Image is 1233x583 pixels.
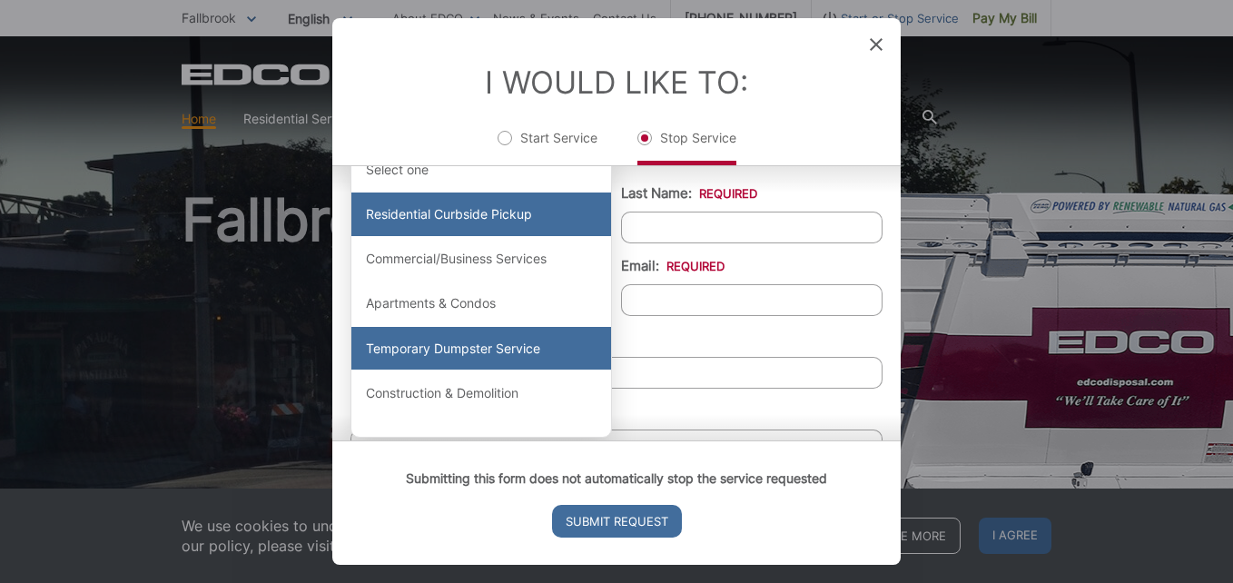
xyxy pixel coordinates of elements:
input: Submit Request [552,505,682,538]
div: Construction & Demolition [351,371,611,415]
div: Temporary Dumpster Service [351,327,611,371]
label: I Would Like To: [485,64,748,101]
label: Last Name: [621,185,757,202]
label: Stop Service [637,129,736,165]
div: Commercial/Business Services [351,237,611,281]
div: Apartments & Condos [351,282,611,326]
div: Residential Curbside Pickup [351,193,611,236]
div: Select one [351,148,611,192]
label: Email: [621,258,725,274]
label: Start Service [498,129,597,165]
strong: Submitting this form does not automatically stop the service requested [406,470,827,486]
